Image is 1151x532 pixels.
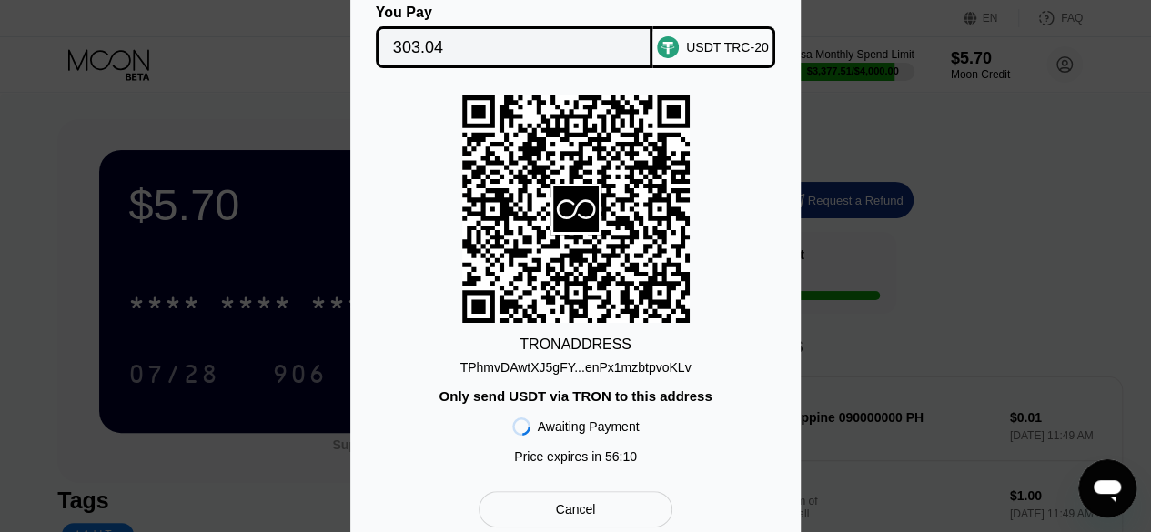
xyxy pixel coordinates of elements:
[460,360,692,375] div: TPhmvDAwtXJ5gFY...enPx1mzbtpvoKLv
[1078,459,1136,517] iframe: Button to launch messaging window
[556,501,596,517] div: Cancel
[538,419,640,434] div: Awaiting Payment
[686,40,769,55] div: USDT TRC-20
[514,449,637,464] div: Price expires in
[605,449,637,464] span: 56 : 10
[378,5,773,68] div: You PayUSDT TRC-20
[460,353,692,375] div: TPhmvDAwtXJ5gFY...enPx1mzbtpvoKLv
[376,5,653,21] div: You Pay
[479,491,672,527] div: Cancel
[439,388,712,404] div: Only send USDT via TRON to this address
[520,336,631,353] div: TRON ADDRESS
